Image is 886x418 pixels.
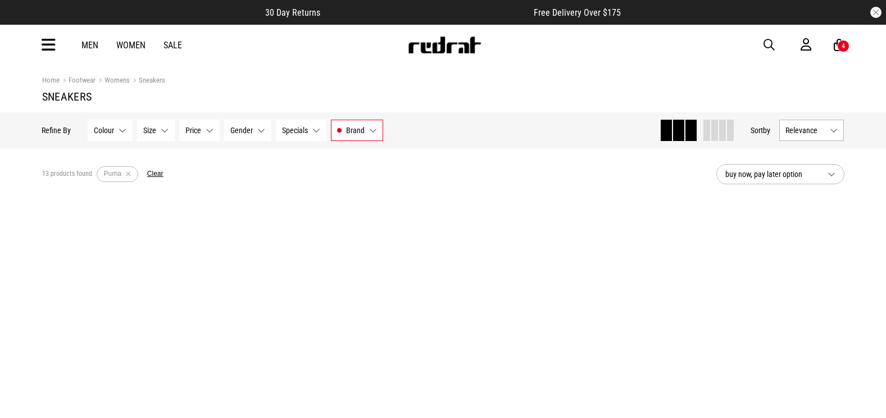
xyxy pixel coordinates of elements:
[725,167,819,181] span: buy now, pay later option
[121,166,135,182] button: Remove filter
[42,76,60,84] a: Home
[407,37,481,53] img: Redrat logo
[180,120,220,141] button: Price
[842,42,845,50] div: 4
[60,76,96,87] a: Footwear
[786,126,826,135] span: Relevance
[231,126,253,135] span: Gender
[88,120,133,141] button: Colour
[780,120,844,141] button: Relevance
[751,124,771,137] button: Sortby
[331,120,384,141] button: Brand
[716,164,844,184] button: buy now, pay later option
[42,126,71,135] p: Refine By
[130,76,165,87] a: Sneakers
[764,126,771,135] span: by
[343,7,511,18] iframe: Customer reviews powered by Trustpilot
[186,126,202,135] span: Price
[81,40,98,51] a: Men
[283,126,308,135] span: Specials
[138,120,175,141] button: Size
[104,170,121,178] span: Puma
[116,40,146,51] a: Women
[347,126,365,135] span: Brand
[163,40,182,51] a: Sale
[94,126,115,135] span: Colour
[834,39,844,51] a: 4
[225,120,272,141] button: Gender
[265,7,320,18] span: 30 Day Returns
[42,90,844,103] h1: Sneakers
[534,7,621,18] span: Free Delivery Over $175
[147,170,163,179] button: Clear
[96,76,130,87] a: Womens
[276,120,327,141] button: Specials
[42,170,92,179] span: 13 products found
[144,126,157,135] span: Size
